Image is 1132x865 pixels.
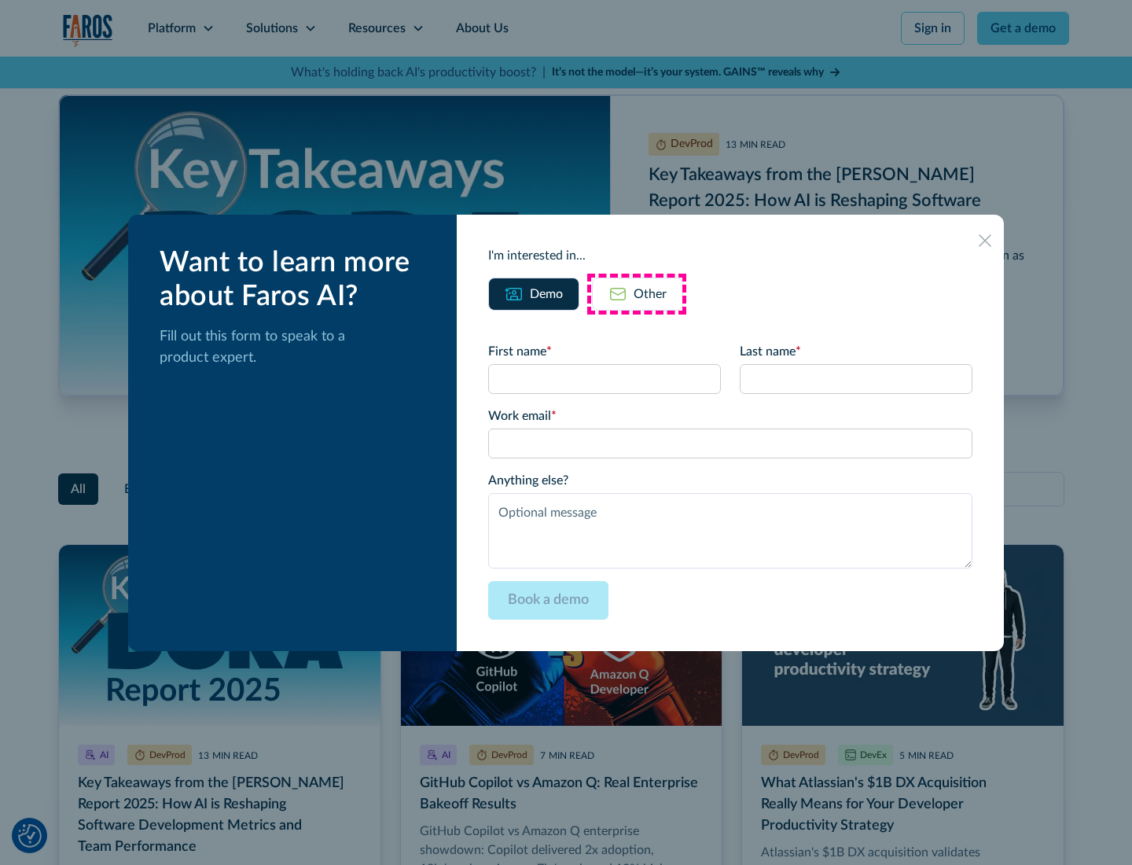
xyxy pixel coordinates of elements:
p: Fill out this form to speak to a product expert. [160,326,432,369]
form: Email Form [488,342,972,620]
label: Work email [488,407,972,425]
div: Demo [530,285,563,304]
div: Other [634,285,667,304]
label: Last name [740,342,972,361]
label: First name [488,342,721,361]
div: I'm interested in... [488,246,972,265]
label: Anything else? [488,471,972,490]
input: Book a demo [488,581,608,620]
div: Want to learn more about Faros AI? [160,246,432,314]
